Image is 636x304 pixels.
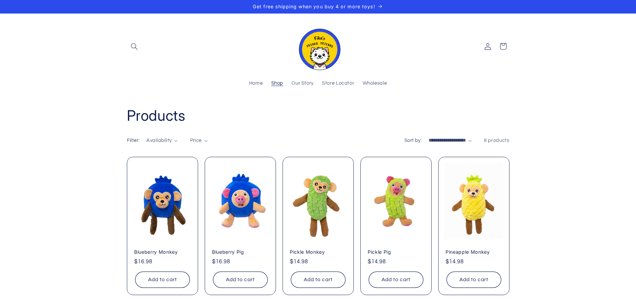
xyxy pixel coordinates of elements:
label: Sort by: [404,138,422,143]
a: Home [245,76,267,91]
a: Pickle Monkey [290,249,346,255]
h1: Products [127,106,509,125]
a: Pickle Pig [368,249,424,255]
button: Add to cart [369,272,423,288]
summary: Availability (0 selected) [146,137,178,144]
button: Add to cart [213,272,268,288]
img: Fika's Freaky Friends [295,23,341,70]
a: Shop [267,76,288,91]
span: Store Locator [322,80,354,87]
a: Store Locator [318,76,358,91]
a: Blueberry Monkey [134,249,191,255]
span: Get free shipping when you buy 4 or more toys! [253,4,375,9]
summary: Search [127,39,142,54]
span: 8 products [484,138,509,143]
span: Our Story [291,80,314,87]
span: Wholesale [363,80,387,87]
button: Add to cart [447,272,501,288]
span: Shop [271,80,284,87]
summary: Price [190,137,208,144]
a: Wholesale [358,76,391,91]
button: Add to cart [135,272,190,288]
a: Pineapple Monkey [446,249,502,255]
span: Price [190,138,202,143]
a: Fika's Freaky Friends [292,20,344,73]
h2: Filter: [127,137,140,144]
a: Blueberry Pig [212,249,269,255]
span: Home [249,80,263,87]
span: Availability [146,138,172,143]
button: Add to cart [291,272,345,288]
a: Our Story [288,76,318,91]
